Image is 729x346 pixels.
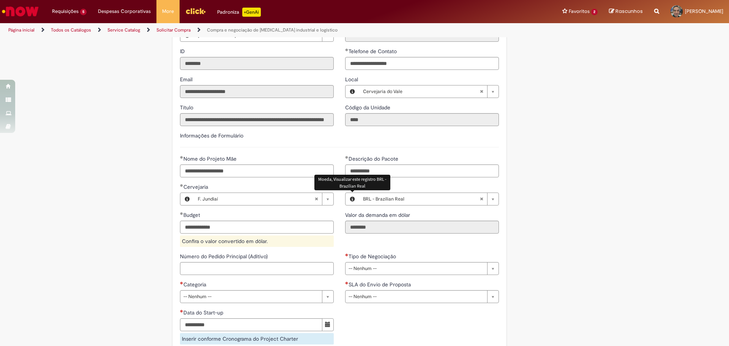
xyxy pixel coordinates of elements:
[591,9,598,15] span: 2
[98,8,151,15] span: Despesas Corporativas
[349,48,398,55] span: Telefone de Contato
[345,281,349,284] span: Necessários
[180,48,186,55] span: Somente leitura - ID
[615,8,643,15] span: Rascunhos
[180,221,334,234] input: Budget
[349,262,483,275] span: -- Nenhum --
[345,212,412,218] span: Somente leitura - Valor da demanda em dólar
[345,104,392,111] label: Somente leitura - Código da Unidade
[359,85,499,98] a: Cervejaria do ValeLimpar campo Local
[349,291,483,303] span: -- Nenhum --
[107,27,140,33] a: Service Catalog
[180,235,334,247] div: Confira o valor convertido em dólar.
[345,221,499,234] input: Valor da demanda em dólar
[52,8,79,15] span: Requisições
[345,48,349,51] span: Obrigatório Preenchido
[311,193,322,205] abbr: Limpar campo Cervejaria
[198,193,314,205] span: F. Jundiaí
[162,8,174,15] span: More
[51,27,91,33] a: Todos os Catálogos
[183,212,202,218] span: Budget
[180,333,334,344] div: Inserir conforme Cronograma do Project Charter
[180,310,183,313] span: Necessários
[569,8,590,15] span: Favoritos
[349,155,400,162] span: Descrição do Pacote
[314,175,390,190] div: Moeda, Visualizar este registro BRL - Brazilian Real
[183,183,210,190] span: Cervejaria
[180,113,334,126] input: Título
[180,212,183,215] span: Obrigatório Preenchido
[685,8,723,14] span: [PERSON_NAME]
[476,85,487,98] abbr: Limpar campo Local
[359,193,499,205] a: BRL - Brazilian RealLimpar campo Moeda
[217,8,261,17] div: Padroniza
[180,193,194,205] button: Cervejaria, Visualizar este registro F. Jundiaí
[180,184,183,187] span: Obrigatório Preenchido
[363,193,480,205] span: BRL - Brazilian Real
[476,193,487,205] abbr: Limpar campo Moeda
[346,193,359,205] button: Moeda, Visualizar este registro BRL - Brazilian Real
[345,164,499,177] input: Descrição do Pacote
[349,281,412,288] span: SLA do Envio de Proposta
[180,318,322,331] input: Data do Start-up
[180,281,183,284] span: Necessários
[180,253,269,260] span: Número do Pedido Principal (Aditivo)
[180,85,334,98] input: Email
[180,76,194,83] label: Somente leitura - Email
[180,47,186,55] label: Somente leitura - ID
[242,8,261,17] p: +GenAi
[346,85,359,98] button: Local, Visualizar este registro Cervejaria do Vale
[180,164,334,177] input: Nome do Projeto Mãe
[8,27,35,33] a: Página inicial
[349,253,398,260] span: Tipo de Negociação
[345,76,360,83] span: Local
[80,9,87,15] span: 5
[1,4,40,19] img: ServiceNow
[183,291,318,303] span: -- Nenhum --
[183,309,225,316] span: Data do Start-up
[363,85,480,98] span: Cervejaria do Vale
[180,57,334,70] input: ID
[194,193,333,205] a: F. JundiaíLimpar campo Cervejaria
[322,318,334,331] button: Mostrar calendário para Data do Start-up
[185,5,206,17] img: click_logo_yellow_360x200.png
[180,104,195,111] label: Somente leitura - Título
[345,253,349,256] span: Necessários
[183,281,208,288] span: Categoria
[345,57,499,70] input: Telefone de Contato
[180,262,334,275] input: Número do Pedido Principal (Aditivo)
[345,211,412,219] label: Somente leitura - Valor da demanda em dólar
[180,156,183,159] span: Obrigatório Preenchido
[345,113,499,126] input: Código da Unidade
[183,155,238,162] span: Nome do Projeto Mãe
[345,156,349,159] span: Obrigatório Preenchido
[156,27,191,33] a: Solicitar Compra
[6,23,480,37] ul: Trilhas de página
[609,8,643,15] a: Rascunhos
[207,27,338,33] a: Compra e negociação de [MEDICAL_DATA] industrial e logístico
[180,132,243,139] label: Informações de Formulário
